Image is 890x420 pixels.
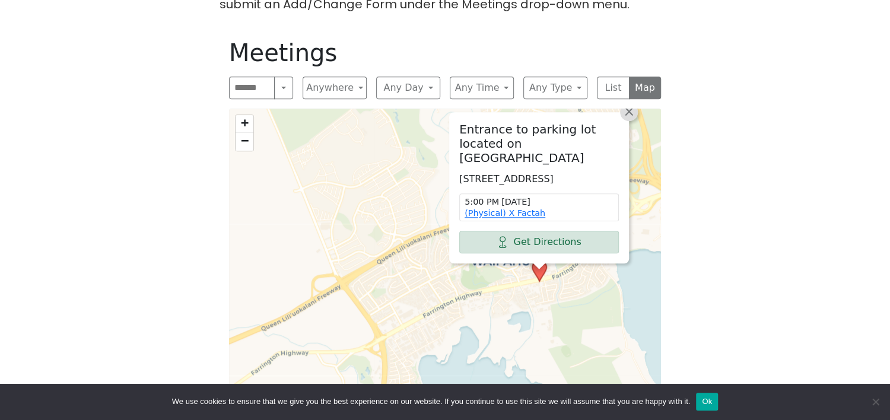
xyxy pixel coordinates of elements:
[450,77,514,99] button: Any Time
[459,231,619,253] a: Get Directions
[501,196,530,208] span: [DATE]
[274,77,293,99] button: Search
[376,77,440,99] button: Any Day
[523,77,587,99] button: Any Type
[465,208,545,218] a: (Physical) X Factah
[623,104,635,119] span: ×
[303,77,367,99] button: Anywhere
[597,77,630,99] button: List
[229,39,661,67] h1: Meetings
[241,133,249,148] span: −
[459,122,619,165] h2: Entrance to parking lot located on [GEOGRAPHIC_DATA]
[620,103,638,121] a: Close popup
[172,396,690,408] span: We use cookies to ensure that we give you the best experience on our website. If you continue to ...
[229,77,275,99] input: Search
[869,396,881,408] span: No
[236,133,253,151] a: Zoom out
[629,77,662,99] button: Map
[236,115,253,133] a: Zoom in
[465,196,614,208] time: 5:00 PM
[459,172,619,186] p: [STREET_ADDRESS]
[241,115,249,130] span: +
[696,393,718,411] button: Ok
